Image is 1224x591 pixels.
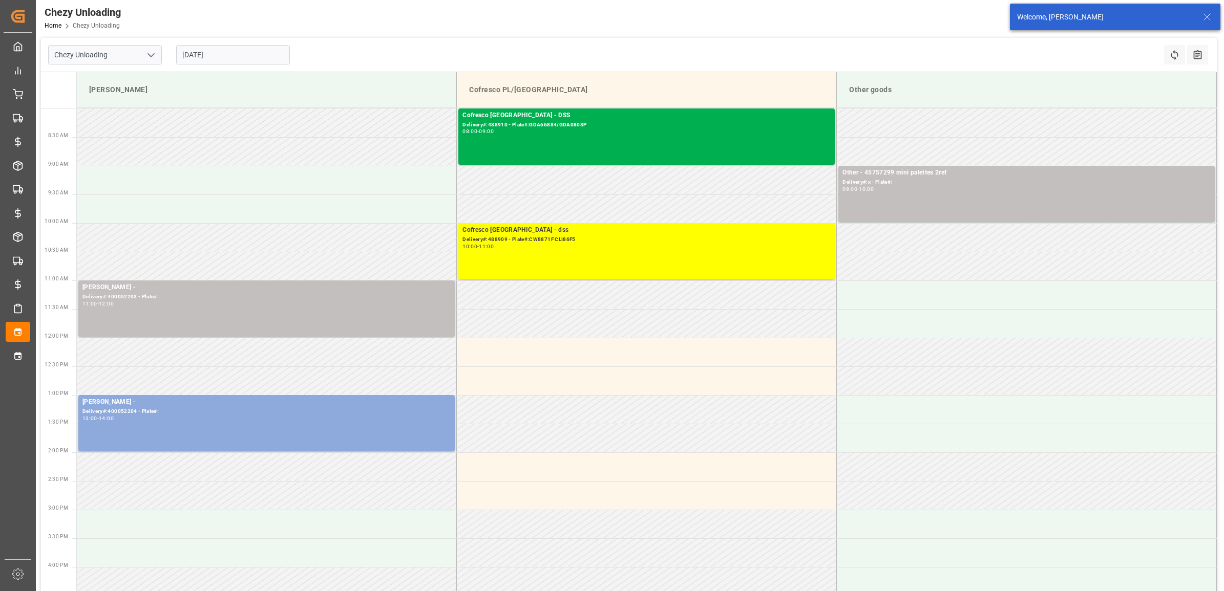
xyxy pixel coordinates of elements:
div: Other goods [845,80,1208,99]
div: - [857,187,859,191]
span: 3:30 PM [48,534,68,539]
a: Home [45,22,61,29]
button: open menu [143,47,158,63]
div: Welcome, [PERSON_NAME] [1017,12,1193,23]
div: Delivery#:400052204 - Plate#: [82,407,451,416]
span: 12:00 PM [45,333,68,339]
span: 9:30 AM [48,190,68,195]
div: Cofresco [GEOGRAPHIC_DATA] - DSS [462,111,831,121]
div: 12:00 [99,301,114,306]
div: - [477,244,479,249]
div: Delivery#:488909 - Plate#:CW8871F CLI86F5 [462,235,831,244]
span: 3:00 PM [48,505,68,511]
span: 10:30 AM [45,247,68,253]
span: 9:00 AM [48,161,68,167]
div: - [477,129,479,134]
div: [PERSON_NAME] - [82,282,451,293]
span: 1:30 PM [48,419,68,425]
span: 8:30 AM [48,133,68,138]
div: 08:00 [462,129,477,134]
span: 11:00 AM [45,276,68,281]
div: 10:00 [859,187,874,191]
div: Chezy Unloading [45,5,121,20]
input: Type to search/select [48,45,162,64]
div: [PERSON_NAME] - [82,397,451,407]
div: 09:00 [842,187,857,191]
span: 2:00 PM [48,448,68,453]
div: - [97,416,99,421]
div: Delivery#:488910 - Plate#:GDA66884/GDA0808P [462,121,831,129]
div: Cofresco PL/[GEOGRAPHIC_DATA] [465,80,828,99]
span: 12:30 PM [45,362,68,367]
div: Delivery#:x - Plate#: [842,178,1211,187]
div: 10:00 [462,244,477,249]
span: 1:00 PM [48,390,68,396]
div: Other - 45757299 mini palettes 2ref [842,168,1211,178]
span: 2:30 PM [48,476,68,482]
span: 10:00 AM [45,218,68,224]
input: DD.MM.YYYY [176,45,290,64]
div: 13:00 [82,416,97,421]
div: 14:00 [99,416,114,421]
div: 11:00 [479,244,494,249]
div: [PERSON_NAME] [85,80,448,99]
div: Cofresco [GEOGRAPHIC_DATA] - dss [462,225,831,235]
span: 4:00 PM [48,562,68,568]
div: 09:00 [479,129,494,134]
div: - [97,301,99,306]
span: 11:30 AM [45,304,68,310]
div: Delivery#:400052203 - Plate#: [82,293,451,301]
div: 11:00 [82,301,97,306]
